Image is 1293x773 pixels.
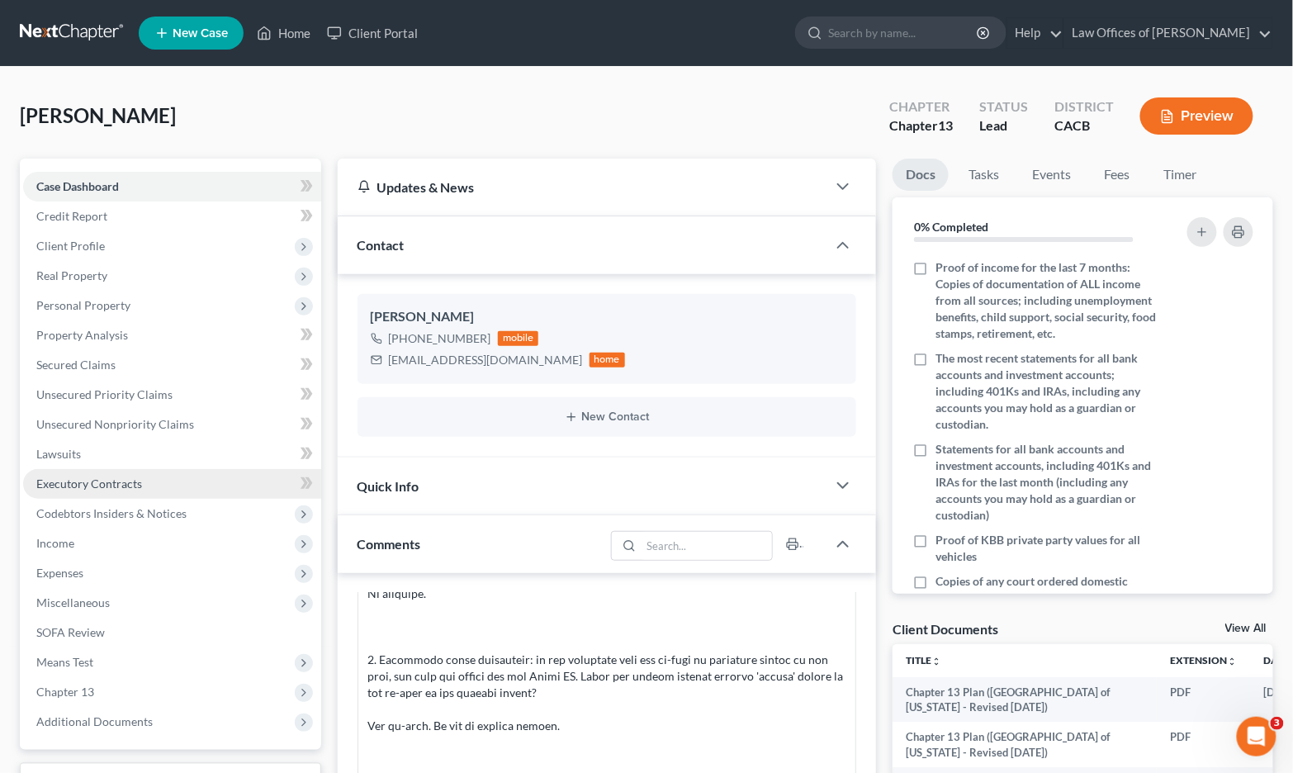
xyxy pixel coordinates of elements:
div: home [590,353,626,368]
span: Statements for all bank accounts and investment accounts, including 401Ks and IRAs for the last m... [935,441,1163,524]
input: Search... [642,532,773,560]
span: Chapter 13 [36,685,94,699]
div: mobile [498,331,539,346]
a: Help [1007,18,1063,48]
span: Unsecured Priority Claims [36,387,173,401]
i: unfold_more [931,657,941,666]
div: Chapter [889,116,953,135]
a: Events [1019,159,1084,191]
span: Expenses [36,566,83,580]
a: SOFA Review [23,618,321,647]
a: Fees [1091,159,1144,191]
td: Chapter 13 Plan ([GEOGRAPHIC_DATA] of [US_STATE] - Revised [DATE]) [893,677,1157,723]
span: Secured Claims [36,358,116,372]
a: Secured Claims [23,350,321,380]
a: Timer [1150,159,1210,191]
span: Case Dashboard [36,179,119,193]
button: Preview [1140,97,1253,135]
strong: 0% Completed [914,220,988,234]
a: Tasks [955,159,1012,191]
span: New Case [173,27,228,40]
span: Quick Info [358,478,419,494]
a: Unsecured Priority Claims [23,380,321,410]
a: Credit Report [23,202,321,231]
td: PDF [1157,722,1250,767]
div: CACB [1054,116,1114,135]
span: Credit Report [36,209,107,223]
div: [EMAIL_ADDRESS][DOMAIN_NAME] [389,352,583,368]
span: Property Analysis [36,328,128,342]
i: unfold_more [1227,657,1237,666]
a: Law Offices of [PERSON_NAME] [1064,18,1272,48]
span: Additional Documents [36,714,153,728]
span: Comments [358,536,421,552]
span: Proof of KBB private party values for all vehicles [935,532,1163,565]
a: Property Analysis [23,320,321,350]
div: Updates & News [358,178,808,196]
span: Executory Contracts [36,477,142,491]
span: Client Profile [36,239,105,253]
div: [PERSON_NAME] [371,307,844,327]
span: Contact [358,237,405,253]
span: Miscellaneous [36,595,110,609]
div: Client Documents [893,620,998,638]
span: SOFA Review [36,625,105,639]
div: District [1054,97,1114,116]
a: Lawsuits [23,439,321,469]
span: The most recent statements for all bank accounts and investment accounts; including 401Ks and IRA... [935,350,1163,433]
td: Chapter 13 Plan ([GEOGRAPHIC_DATA] of [US_STATE] - Revised [DATE]) [893,722,1157,767]
span: Proof of income for the last 7 months: Copies of documentation of ALL income from all sources; in... [935,259,1163,342]
span: 3 [1271,717,1284,730]
span: Income [36,536,74,550]
span: Unsecured Nonpriority Claims [36,417,194,431]
input: Search by name... [828,17,979,48]
span: Codebtors Insiders & Notices [36,506,187,520]
div: Lead [979,116,1028,135]
a: Home [249,18,319,48]
a: Executory Contracts [23,469,321,499]
span: 13 [938,117,953,133]
span: Means Test [36,655,93,669]
a: View All [1225,623,1267,634]
span: Real Property [36,268,107,282]
a: Docs [893,159,949,191]
button: New Contact [371,410,844,424]
span: Personal Property [36,298,130,312]
span: Copies of any court ordered domestic support & divorce property settlement agreements [935,573,1163,623]
span: Lawsuits [36,447,81,461]
div: Chapter [889,97,953,116]
a: Client Portal [319,18,426,48]
a: Titleunfold_more [906,654,941,666]
div: [PHONE_NUMBER] [389,330,491,347]
iframe: Intercom live chat [1237,717,1276,756]
a: Case Dashboard [23,172,321,202]
div: Status [979,97,1028,116]
td: PDF [1157,677,1250,723]
a: Extensionunfold_more [1170,654,1237,666]
span: [PERSON_NAME] [20,103,176,127]
a: Unsecured Nonpriority Claims [23,410,321,439]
